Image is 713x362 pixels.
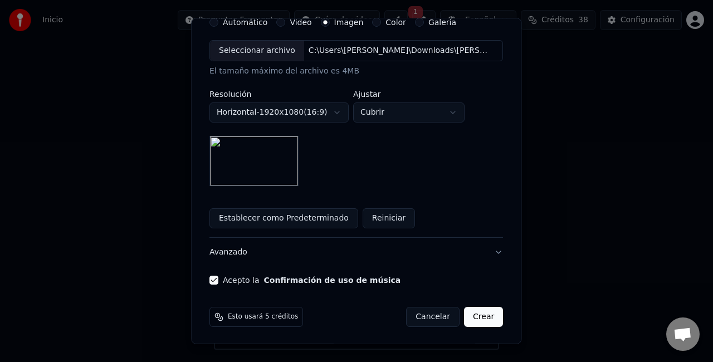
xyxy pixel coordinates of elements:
[209,66,503,77] div: El tamaño máximo del archivo es 4MB
[407,307,460,327] button: Cancelar
[386,18,407,26] label: Color
[209,238,503,267] button: Avanzado
[290,18,312,26] label: Video
[363,208,415,228] button: Reiniciar
[228,312,298,321] span: Esto usará 5 créditos
[223,18,267,26] label: Automático
[304,45,494,56] div: C:\Users\[PERSON_NAME]\Downloads\[PERSON_NAME].jpg
[223,276,401,284] label: Acepto la
[209,18,503,237] div: VideoPersonalizar video de karaoke: usar imagen, video o color
[210,41,304,61] div: Seleccionar archivo
[353,90,465,98] label: Ajustar
[209,208,358,228] button: Establecer como Predeterminado
[464,307,503,327] button: Crear
[209,90,349,98] label: Resolución
[264,276,401,284] button: Acepto la
[334,18,364,26] label: Imagen
[428,18,456,26] label: Galería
